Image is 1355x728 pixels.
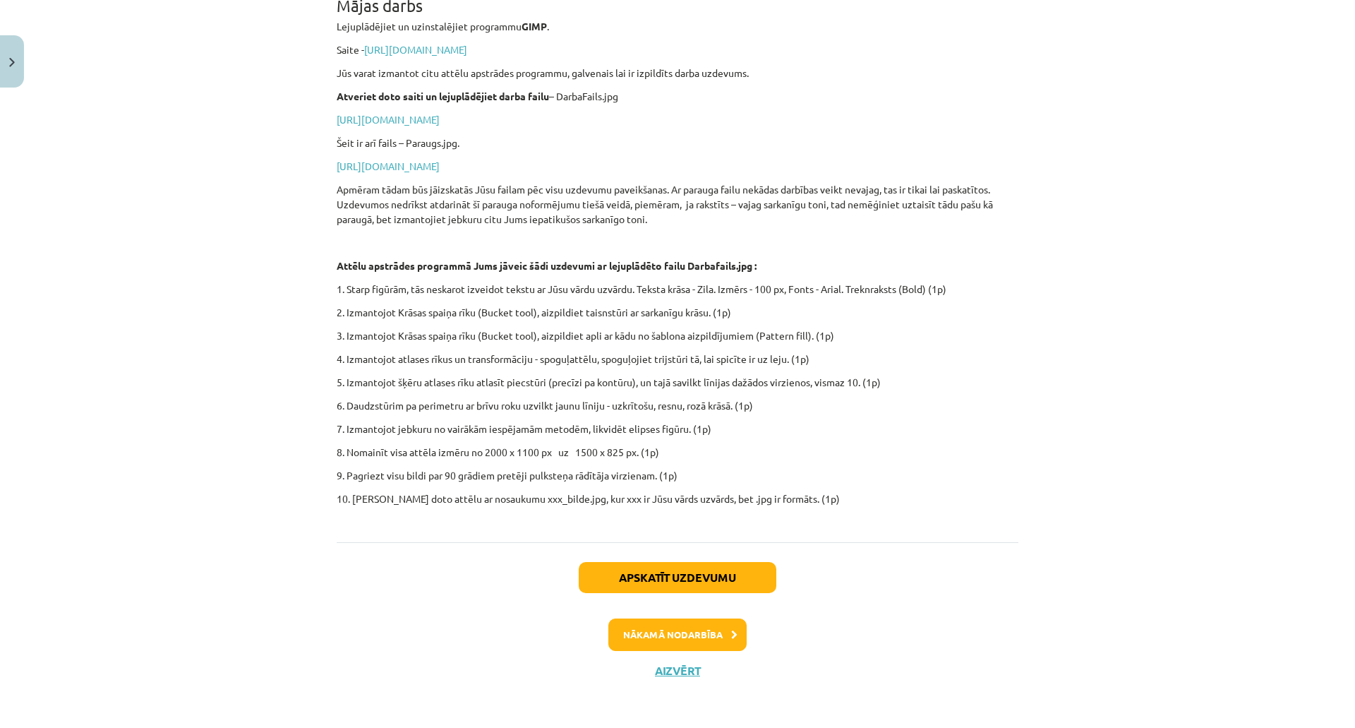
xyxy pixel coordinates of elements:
img: icon-close-lesson-0947bae3869378f0d4975bcd49f059093ad1ed9edebbc8119c70593378902aed.svg [9,58,15,67]
p: Šeit ir arī fails – Paraugs.jpg. [337,136,1018,150]
p: 3. Izmantojot Krāsas spaiņa rīku (Bucket tool), aizpildiet apli ar kādu no šablona aizpildījumiem... [337,328,1018,343]
p: Saite - [337,42,1018,57]
p: Lejuplādējiet un uzinstalējiet programmu . [337,19,1018,34]
p: 6. Daudzstūrim pa perimetru ar brīvu roku uzvilkt jaunu līniju - uzkrītošu, resnu, rozā krāsā. (1p) [337,398,1018,413]
button: Aizvērt [651,664,704,678]
strong: Atveriet doto saiti un lejuplādējiet darba failu [337,90,549,102]
p: 10. [PERSON_NAME] doto attēlu ar nosaukumu xxx_bilde.jpg, kur xxx ir Jūsu vārds uzvārds, bet .jpg... [337,491,1018,521]
p: 2. Izmantojot Krāsas spaiņa rīku (Bucket tool), aizpildiet taisnstūri ar sarkanīgu krāsu. (1p) [337,305,1018,320]
a: [URL][DOMAIN_NAME] [364,43,467,56]
p: 9. Pagriezt visu bildi par 90 grādiem pretēji pulksteņa rādītāja virzienam. (1p) [337,468,1018,483]
a: [URL][DOMAIN_NAME] [337,160,440,172]
p: 5. Izmantojot šķēru atlases rīku atlasīt piecstūri (precīzi pa kontūru), un tajā savilkt līnijas ... [337,375,1018,390]
p: Apmēram tādam būs jāizskatās Jūsu failam pēc visu uzdevumu paveikšanas. Ar parauga failu nekādas ... [337,182,1018,227]
p: – DarbaFails.jpg [337,89,1018,104]
p: 4. Izmantojot atlases rīkus un transformāciju - spoguļattēlu, spoguļojiet trijstūri tā, lai spicī... [337,352,1018,366]
button: Nākamā nodarbība [608,619,747,651]
a: [URL][DOMAIN_NAME] [337,113,440,126]
p: 8. Nomainīt visa attēla izmēru no 2000 x 1100 px uz 1500 x 825 px. (1p) [337,445,1018,460]
p: Jūs varat izmantot citu attēlu apstrādes programmu, galvenais lai ir izpildīts darba uzdevums. [337,66,1018,80]
strong: Attēlu apstrādes programmā Jums jāveic šādi uzdevumi ar lejuplādēto failu Darbafails.jpg : [337,259,757,272]
p: 7. Izmantojot jebkuru no vairākām iespējamām metodēm, likvidēt elipses figūru. (1p) [337,422,1018,436]
button: Apskatīt uzdevumu [579,562,776,593]
strong: GIMP [522,20,547,32]
p: 1. Starp figūrām, tās neskarot izveidot tekstu ar Jūsu vārdu uzvārdu. Teksta krāsa - Zila. Izmērs... [337,282,1018,297]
